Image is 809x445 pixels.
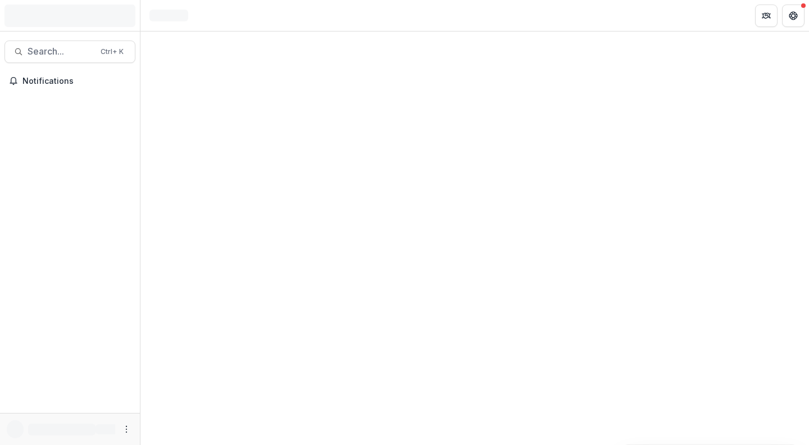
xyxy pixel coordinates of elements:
[145,7,193,24] nav: breadcrumb
[120,422,133,436] button: More
[22,77,131,86] span: Notifications
[28,46,94,57] span: Search...
[782,5,805,27] button: Get Help
[4,72,135,90] button: Notifications
[755,5,778,27] button: Partners
[4,41,135,63] button: Search...
[98,46,126,58] div: Ctrl + K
